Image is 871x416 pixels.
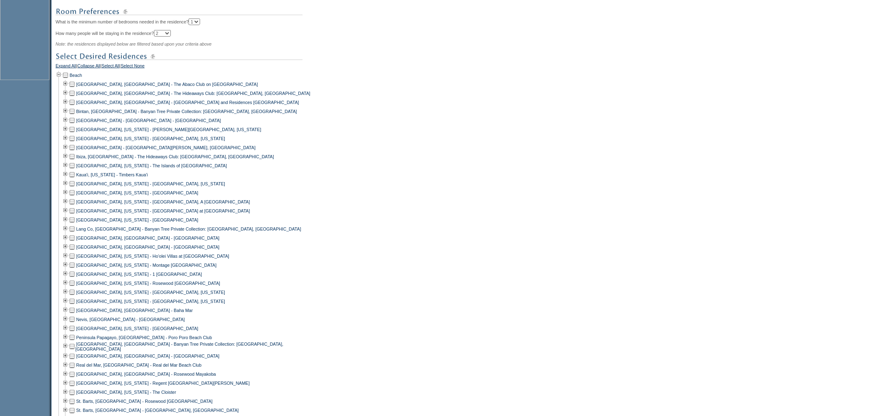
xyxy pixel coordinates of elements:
[76,217,198,222] a: [GEOGRAPHIC_DATA], [US_STATE] - [GEOGRAPHIC_DATA]
[76,118,221,123] a: [GEOGRAPHIC_DATA] - [GEOGRAPHIC_DATA] - [GEOGRAPHIC_DATA]
[76,226,301,231] a: Lang Co, [GEOGRAPHIC_DATA] - Banyan Tree Private Collection: [GEOGRAPHIC_DATA], [GEOGRAPHIC_DATA]
[76,299,225,304] a: [GEOGRAPHIC_DATA], [US_STATE] - [GEOGRAPHIC_DATA], [US_STATE]
[121,63,144,71] a: Select None
[70,73,82,78] a: Beach
[56,7,303,17] img: subTtlRoomPreferences.gif
[77,63,100,71] a: Collapse All
[102,63,120,71] a: Select All
[76,390,176,395] a: [GEOGRAPHIC_DATA], [US_STATE] - The Cloister
[76,408,239,413] a: St. Barts, [GEOGRAPHIC_DATA] - [GEOGRAPHIC_DATA], [GEOGRAPHIC_DATA]
[76,136,225,141] a: [GEOGRAPHIC_DATA], [US_STATE] - [GEOGRAPHIC_DATA], [US_STATE]
[56,63,317,71] div: | | |
[76,100,299,105] a: [GEOGRAPHIC_DATA], [GEOGRAPHIC_DATA] - [GEOGRAPHIC_DATA] and Residences [GEOGRAPHIC_DATA]
[76,82,258,87] a: [GEOGRAPHIC_DATA], [GEOGRAPHIC_DATA] - The Abaco Club on [GEOGRAPHIC_DATA]
[76,354,219,359] a: [GEOGRAPHIC_DATA], [GEOGRAPHIC_DATA] - [GEOGRAPHIC_DATA]
[56,42,212,46] span: Note: the residences displayed below are filtered based upon your criteria above
[76,145,256,150] a: [GEOGRAPHIC_DATA] - [GEOGRAPHIC_DATA][PERSON_NAME], [GEOGRAPHIC_DATA]
[76,308,193,313] a: [GEOGRAPHIC_DATA], [GEOGRAPHIC_DATA] - Baha Mar
[76,317,185,322] a: Nevis, [GEOGRAPHIC_DATA] - [GEOGRAPHIC_DATA]
[75,342,283,352] a: [GEOGRAPHIC_DATA], [GEOGRAPHIC_DATA] - Banyan Tree Private Collection: [GEOGRAPHIC_DATA], [GEOGRA...
[76,326,198,331] a: [GEOGRAPHIC_DATA], [US_STATE] - [GEOGRAPHIC_DATA]
[76,199,250,204] a: [GEOGRAPHIC_DATA], [US_STATE] - [GEOGRAPHIC_DATA], A [GEOGRAPHIC_DATA]
[76,154,274,159] a: Ibiza, [GEOGRAPHIC_DATA] - The Hideaways Club: [GEOGRAPHIC_DATA], [GEOGRAPHIC_DATA]
[76,181,225,186] a: [GEOGRAPHIC_DATA], [US_STATE] - [GEOGRAPHIC_DATA], [US_STATE]
[76,272,202,277] a: [GEOGRAPHIC_DATA], [US_STATE] - 1 [GEOGRAPHIC_DATA]
[76,163,227,168] a: [GEOGRAPHIC_DATA], [US_STATE] - The Islands of [GEOGRAPHIC_DATA]
[76,363,202,368] a: Real del Mar, [GEOGRAPHIC_DATA] - Real del Mar Beach Club
[76,109,297,114] a: Bintan, [GEOGRAPHIC_DATA] - Banyan Tree Private Collection: [GEOGRAPHIC_DATA], [GEOGRAPHIC_DATA]
[76,381,250,386] a: [GEOGRAPHIC_DATA], [US_STATE] - Regent [GEOGRAPHIC_DATA][PERSON_NAME]
[76,127,261,132] a: [GEOGRAPHIC_DATA], [US_STATE] - [PERSON_NAME][GEOGRAPHIC_DATA], [US_STATE]
[76,245,219,250] a: [GEOGRAPHIC_DATA], [GEOGRAPHIC_DATA] - [GEOGRAPHIC_DATA]
[76,254,229,259] a: [GEOGRAPHIC_DATA], [US_STATE] - Ho'olei Villas at [GEOGRAPHIC_DATA]
[76,372,216,377] a: [GEOGRAPHIC_DATA], [GEOGRAPHIC_DATA] - Rosewood Mayakoba
[56,63,76,71] a: Expand All
[76,190,198,195] a: [GEOGRAPHIC_DATA], [US_STATE] - [GEOGRAPHIC_DATA]
[76,91,310,96] a: [GEOGRAPHIC_DATA], [GEOGRAPHIC_DATA] - The Hideaways Club: [GEOGRAPHIC_DATA], [GEOGRAPHIC_DATA]
[76,281,220,286] a: [GEOGRAPHIC_DATA], [US_STATE] - Rosewood [GEOGRAPHIC_DATA]
[76,263,217,268] a: [GEOGRAPHIC_DATA], [US_STATE] - Montage [GEOGRAPHIC_DATA]
[76,236,219,240] a: [GEOGRAPHIC_DATA], [GEOGRAPHIC_DATA] - [GEOGRAPHIC_DATA]
[76,172,148,177] a: Kaua'i, [US_STATE] - Timbers Kaua'i
[76,335,212,340] a: Peninsula Papagayo, [GEOGRAPHIC_DATA] - Poro Poro Beach Club
[76,399,212,404] a: St. Barts, [GEOGRAPHIC_DATA] - Rosewood [GEOGRAPHIC_DATA]
[76,208,250,213] a: [GEOGRAPHIC_DATA], [US_STATE] - [GEOGRAPHIC_DATA] at [GEOGRAPHIC_DATA]
[76,290,225,295] a: [GEOGRAPHIC_DATA], [US_STATE] - [GEOGRAPHIC_DATA], [US_STATE]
